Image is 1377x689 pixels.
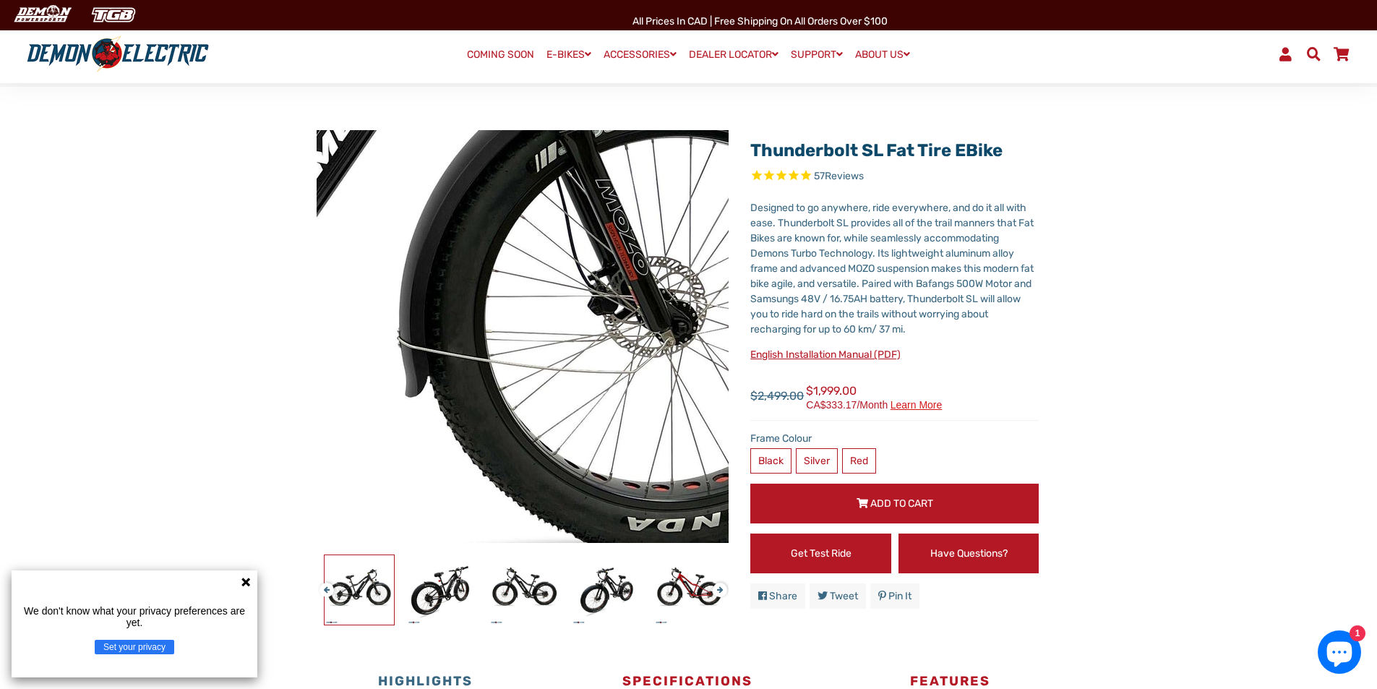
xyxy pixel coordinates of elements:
[750,388,804,405] span: $2,499.00
[84,3,143,27] img: TGB Canada
[825,170,864,182] span: Reviews
[750,431,1039,446] label: Frame Colour
[750,348,901,361] a: English Installation Manual (PDF)
[632,15,888,27] span: All Prices in CAD | Free shipping on all orders over $100
[888,590,911,602] span: Pin it
[325,555,394,625] img: Thunderbolt SL Fat Tire eBike - Demon Electric
[407,555,476,625] img: Thunderbolt SL Fat Tire eBike - Demon Electric
[750,448,792,474] label: Black
[541,44,596,65] a: E-BIKES
[319,575,328,592] button: Previous
[842,448,876,474] label: Red
[750,140,1003,161] a: Thunderbolt SL Fat Tire eBike
[750,168,1039,185] span: Rated 4.9 out of 5 stars 57 reviews
[489,555,559,625] img: Thunderbolt SL Fat Tire eBike - Demon Electric
[769,590,797,602] span: Share
[684,44,784,65] a: DEALER LOCATOR
[17,605,252,628] p: We don't know what your privacy preferences are yet.
[750,534,891,573] a: Get Test Ride
[462,45,539,65] a: COMING SOON
[599,44,682,65] a: ACCESSORIES
[95,640,174,654] button: Set your privacy
[7,3,77,27] img: Demon Electric
[713,575,721,592] button: Next
[870,497,933,510] span: Add to Cart
[572,555,641,625] img: Thunderbolt SL Fat Tire eBike - Demon Electric
[830,590,858,602] span: Tweet
[750,484,1039,523] button: Add to Cart
[814,170,864,182] span: 57 reviews
[850,44,915,65] a: ABOUT US
[786,44,848,65] a: SUPPORT
[806,382,942,410] span: $1,999.00
[796,448,838,474] label: Silver
[654,555,724,625] img: Thunderbolt SL Fat Tire eBike - Demon Electric
[750,202,1034,335] span: Designed to go anywhere, ride everywhere, and do it all with ease. Thunderbolt SL provides all of...
[22,35,214,73] img: Demon Electric logo
[898,534,1039,573] a: Have Questions?
[1313,630,1365,677] inbox-online-store-chat: Shopify online store chat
